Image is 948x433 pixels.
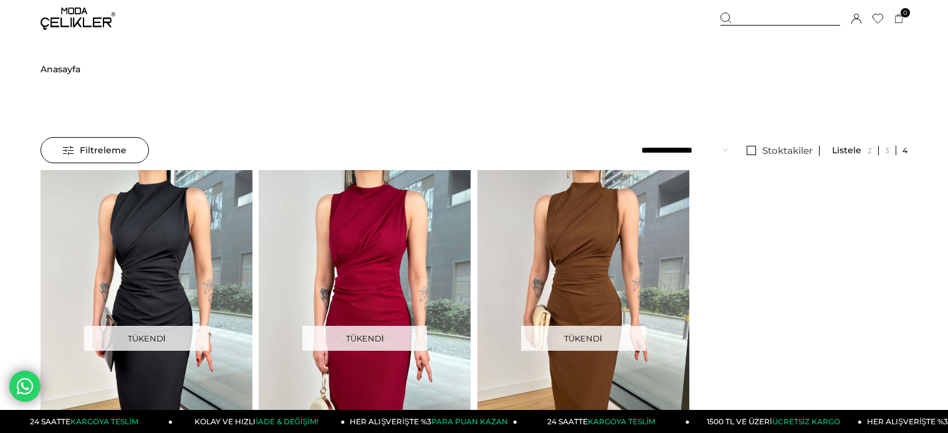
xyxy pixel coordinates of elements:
a: 1500 TL VE ÜZERİÜCRETSİZ KARGO [690,410,863,433]
a: KOLAY VE HIZLIİADE & DEĞİŞİM! [173,410,345,433]
span: KARGOYA TESLİM [70,417,138,426]
span: KARGOYA TESLİM [588,417,655,426]
span: 0 [901,8,910,17]
span: İADE & DEĞİŞİM! [256,417,318,426]
a: Anasayfa [41,37,80,101]
img: logo [41,7,115,30]
a: HER ALIŞVERİŞTE %3PARA PUAN KAZAN [345,410,518,433]
a: Stoktakiler [740,146,820,156]
span: Filtreleme [63,138,127,163]
a: 24 SAATTEKARGOYA TESLİM [517,410,690,433]
span: ÜCRETSİZ KARGO [772,417,840,426]
span: Stoktakiler [762,145,813,156]
li: > [41,37,80,101]
a: 0 [894,14,904,24]
a: 24 SAATTEKARGOYA TESLİM [1,410,173,433]
span: PARA PUAN KAZAN [431,417,508,426]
